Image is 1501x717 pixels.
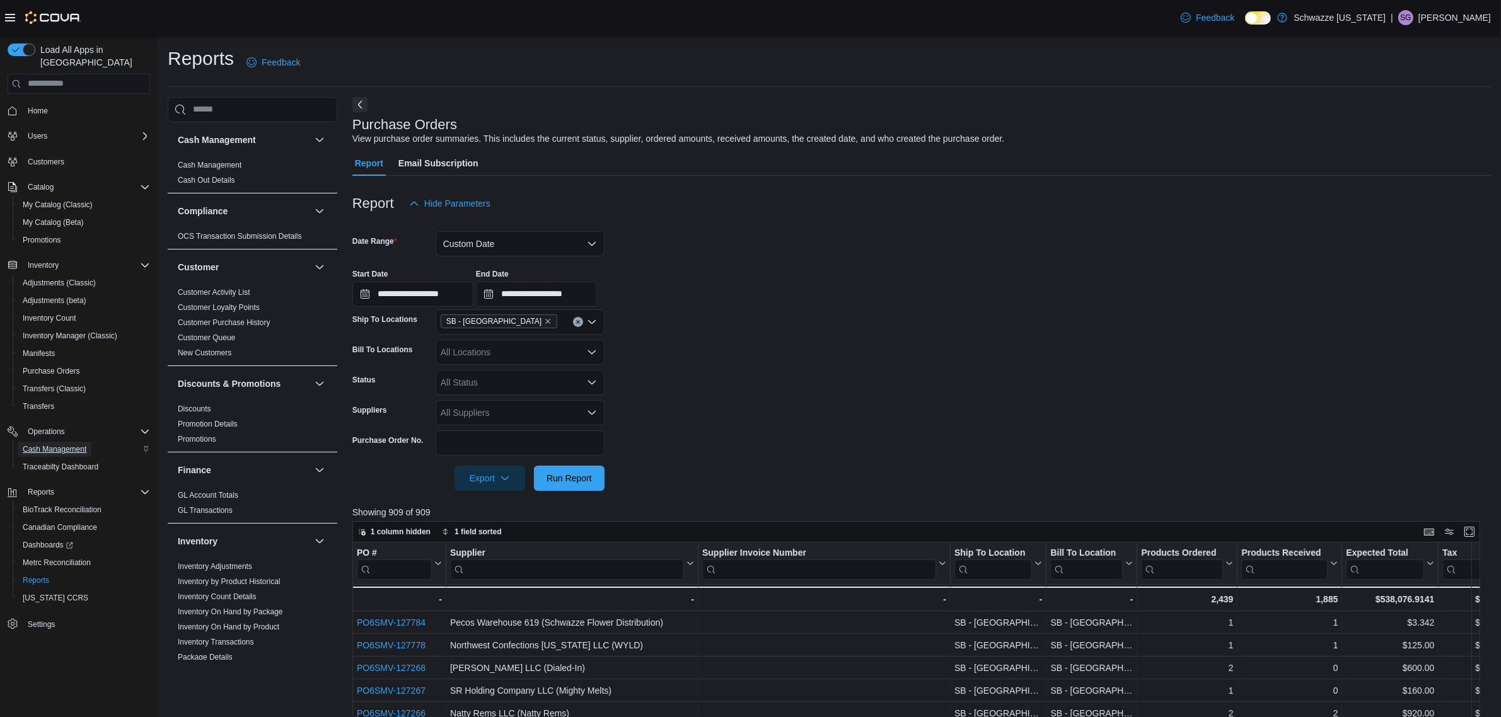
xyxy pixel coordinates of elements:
span: My Catalog (Classic) [23,200,93,210]
div: $0.00 [1442,615,1497,630]
span: 1 field sorted [455,527,502,537]
button: Reports [3,483,155,501]
button: Discounts & Promotions [178,377,310,390]
div: - [1050,592,1133,607]
button: Supplier Invoice Number [702,547,946,579]
span: Metrc Reconciliation [18,555,150,570]
span: Inventory Manager (Classic) [18,328,150,343]
span: Catalog [28,182,54,192]
span: Home [28,106,48,116]
a: Feedback [1176,5,1239,30]
div: $0.00 [1442,660,1497,675]
button: Catalog [3,178,155,196]
span: Reports [23,575,49,585]
input: Dark Mode [1245,11,1272,25]
a: Inventory Adjustments [178,562,252,571]
span: Operations [23,424,150,439]
span: Canadian Compliance [18,520,150,535]
div: - [450,592,694,607]
span: Inventory On Hand by Package [178,607,283,617]
a: Customer Purchase History [178,318,270,327]
div: Tax [1442,547,1487,559]
span: Traceabilty Dashboard [23,462,98,472]
button: Supplier [450,547,694,579]
span: SG [1400,10,1411,25]
button: Expected Total [1346,547,1434,579]
button: Keyboard shortcuts [1422,524,1437,539]
button: Purchase Orders [13,362,155,380]
button: Display options [1442,524,1457,539]
button: Clear input [573,317,583,327]
span: Settings [28,619,55,629]
a: Cash Out Details [178,176,235,185]
a: Metrc Reconciliation [18,555,96,570]
div: SB - [GEOGRAPHIC_DATA] [954,683,1043,698]
a: Adjustments (Classic) [18,275,101,290]
span: Cash Management [178,160,241,170]
span: Purchase Orders [23,366,80,376]
span: Transfers [18,399,150,414]
button: [US_STATE] CCRS [13,589,155,607]
span: Cash Out Details [178,175,235,185]
span: Reports [18,573,150,588]
div: Products Received [1241,547,1328,559]
a: Reports [18,573,54,588]
span: Customers [28,157,64,167]
div: Expected Total [1346,547,1424,559]
div: View purchase order summaries. This includes the current status, supplier, ordered amounts, recei... [352,132,1005,146]
span: GL Account Totals [178,490,238,500]
a: My Catalog (Classic) [18,197,98,212]
button: Inventory [3,256,155,274]
span: Cash Management [23,444,86,454]
a: Settings [23,617,60,632]
label: Start Date [352,269,388,279]
span: Catalog [23,180,150,195]
span: Feedback [1196,11,1234,24]
button: Settings [3,614,155,633]
button: Compliance [178,205,310,217]
p: Schwazze [US_STATE] [1294,10,1386,25]
span: Report [355,151,383,176]
button: Cash Management [13,440,155,458]
span: Promotions [18,232,150,248]
span: Dashboards [23,540,73,550]
div: Compliance [168,229,337,249]
button: Inventory Manager (Classic) [13,327,155,345]
label: Purchase Order No. [352,435,424,445]
button: 1 column hidden [353,524,436,539]
span: GL Transactions [178,505,233,515]
div: Sierra Graham [1398,10,1413,25]
a: PO6SMV-127784 [357,617,426,628]
button: Metrc Reconciliation [13,554,155,571]
span: BioTrack Reconciliation [18,502,150,517]
h3: Inventory [178,535,217,548]
span: Reports [28,487,54,497]
span: Manifests [23,348,55,358]
span: [US_STATE] CCRS [23,593,88,603]
div: 1 [1141,615,1233,630]
span: Promotions [23,235,61,245]
div: PO # URL [357,547,432,579]
span: Email Subscription [398,151,478,176]
span: Manifests [18,346,150,361]
span: Inventory Manager (Classic) [23,331,117,341]
a: Customer Queue [178,333,235,342]
button: Customers [3,152,155,171]
a: OCS Transaction Submission Details [178,232,302,241]
span: SB - Boulder [441,314,557,328]
span: Customer Queue [178,333,235,343]
a: PO6SMV-127778 [357,640,426,650]
a: Promotion Details [178,420,238,428]
button: Open list of options [587,408,597,418]
div: Tax [1442,547,1487,579]
div: SB - [GEOGRAPHIC_DATA] [1050,638,1133,653]
span: Load All Apps in [GEOGRAPHIC_DATA] [35,43,150,69]
div: Expected Total [1346,547,1424,579]
button: Hide Parameters [404,191,496,216]
span: Dashboards [18,537,150,553]
div: 1 [1241,615,1338,630]
a: Cash Management [18,442,91,457]
button: Cash Management [178,134,310,146]
button: Inventory [178,535,310,548]
button: Transfers [13,398,155,415]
